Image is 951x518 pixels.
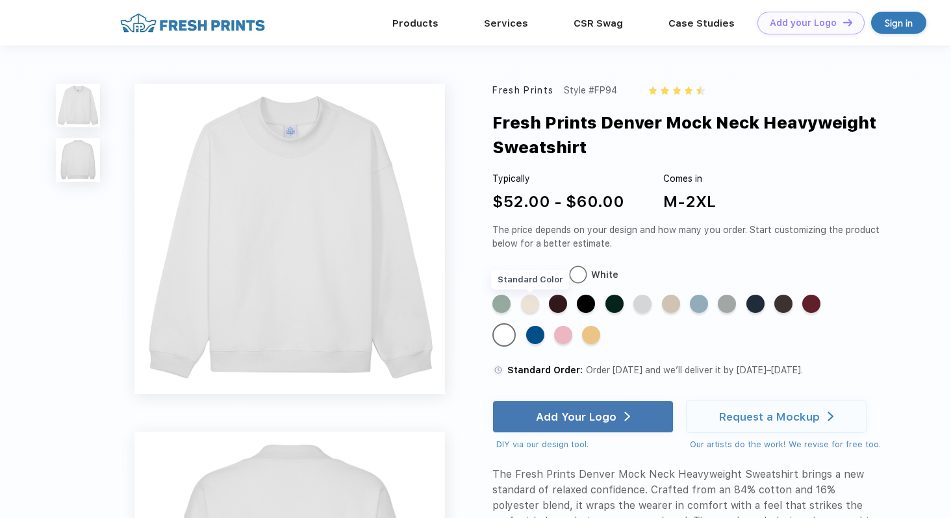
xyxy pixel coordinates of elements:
[746,295,765,313] div: Navy
[719,410,820,423] div: Request a Mockup
[492,223,882,251] div: The price depends on your design and how many you order. Start customizing the product below for ...
[690,438,881,451] div: Our artists do the work! We revise for free too.
[492,172,624,186] div: Typically
[661,86,668,94] img: yellow_star.svg
[770,18,837,29] div: Add your Logo
[56,84,99,127] img: func=resize&h=100
[582,326,600,344] div: Bahama Yellow
[774,295,792,313] div: Dark Chocolate
[577,295,595,313] div: Black
[536,410,616,423] div: Add Your Logo
[492,268,564,282] div: Color Selected:
[662,295,680,313] div: Sand
[492,84,553,97] div: Fresh Prints
[843,19,852,26] img: DT
[828,412,833,421] img: white arrow
[521,295,539,313] div: Buttermilk
[134,84,445,394] img: func=resize&h=640
[802,295,820,313] div: Crimson Red
[549,295,567,313] div: Burgundy
[685,86,692,94] img: yellow_star.svg
[871,12,926,34] a: Sign in
[649,86,657,94] img: yellow_star.svg
[885,16,913,31] div: Sign in
[591,268,618,282] div: White
[392,18,438,29] a: Products
[492,190,624,214] div: $52.00 - $60.00
[673,86,681,94] img: yellow_star.svg
[624,412,630,421] img: white arrow
[696,86,704,94] img: half_yellow_star.svg
[690,295,708,313] div: Slate Blue
[526,326,544,344] div: Royal Blue
[496,438,673,451] div: DIY via our design tool.
[507,365,583,375] span: Standard Order:
[492,295,511,313] div: Sage Green
[116,12,269,34] img: fo%20logo%202.webp
[633,295,652,313] div: Ash Grey
[56,138,99,182] img: func=resize&h=100
[554,326,572,344] div: Pink
[586,365,803,375] span: Order [DATE] and we’ll deliver it by [DATE]–[DATE].
[495,326,513,344] div: White
[564,84,617,97] div: Style #FP94
[492,364,504,376] img: standard order
[605,295,624,313] div: Forest Green
[718,295,736,313] div: Heathered Grey
[663,190,716,214] div: M-2XL
[663,172,716,186] div: Comes in
[492,110,920,160] div: Fresh Prints Denver Mock Neck Heavyweight Sweatshirt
